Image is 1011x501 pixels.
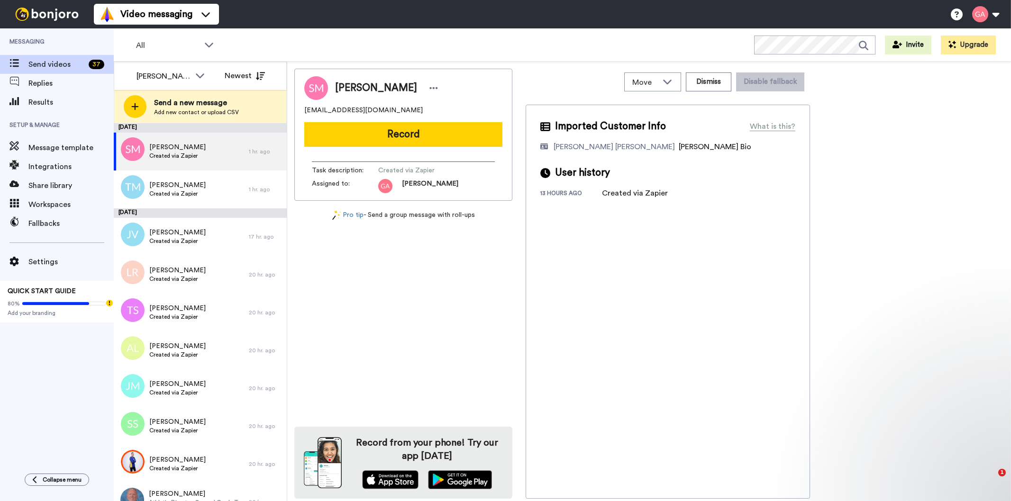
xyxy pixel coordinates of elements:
img: download [304,437,342,488]
button: Record [304,122,502,147]
button: Dismiss [686,72,731,91]
span: Created via Zapier [149,427,206,434]
span: [PERSON_NAME] [149,489,244,499]
div: 20 hr. ago [249,347,282,354]
div: [DATE] [114,123,287,133]
span: Video messaging [120,8,192,21]
img: jm.png [121,374,145,398]
div: 20 hr. ago [249,309,282,316]
img: magic-wand.svg [332,210,341,220]
iframe: Intercom live chat [979,469,1002,492]
span: [PERSON_NAME] [149,341,206,351]
img: jv.png [121,223,145,246]
span: [PERSON_NAME] Bio [679,143,751,151]
img: ss.png [121,412,145,436]
span: Collapse menu [43,476,82,483]
div: Created via Zapier [602,188,668,199]
img: playstore [428,470,492,489]
div: 1 hr. ago [249,186,282,193]
span: [PERSON_NAME] [149,304,206,313]
a: Pro tip [332,210,364,220]
span: Replies [28,78,114,89]
span: Send videos [28,59,85,70]
img: tm.png [121,175,145,199]
span: [PERSON_NAME] [149,180,206,190]
span: QUICK START GUIDE [8,288,76,295]
div: 20 hr. ago [249,460,282,468]
span: Share library [28,180,114,191]
span: Fallbacks [28,218,114,229]
div: 37 [89,60,104,69]
div: [DATE] [114,208,287,218]
img: 009095d4-5ae8-4f63-abd5-4727be2fc49d.jpg [121,450,145,474]
span: [PERSON_NAME] [335,81,417,95]
span: Integrations [28,161,114,172]
span: Add new contact or upload CSV [154,108,239,116]
span: Results [28,97,114,108]
span: Add your branding [8,309,106,317]
div: 17 hr. ago [249,233,282,241]
span: Created via Zapier [149,190,206,197]
span: [PERSON_NAME] [149,455,206,465]
span: Created via Zapier [149,351,206,358]
img: appstore [362,470,419,489]
img: ts.png [121,298,145,322]
span: [PERSON_NAME] [149,417,206,427]
img: Image of Selah Mitchell [304,76,328,100]
div: 1 hr. ago [249,148,282,155]
span: Created via Zapier [149,152,206,160]
img: ga.png [378,179,392,193]
span: 1 [998,469,1006,476]
div: What is this? [750,121,795,132]
span: Message template [28,142,114,153]
button: Collapse menu [25,474,89,486]
span: Created via Zapier [149,465,206,472]
img: al.png [121,336,145,360]
div: 20 hr. ago [249,422,282,430]
img: lr.png [121,260,145,284]
span: 80% [8,300,20,307]
span: Created via Zapier [149,237,206,245]
span: Workspaces [28,199,114,210]
img: bj-logo-header-white.svg [11,8,82,21]
span: Settings [28,256,114,268]
span: [PERSON_NAME] [402,179,458,193]
span: All [136,40,200,51]
div: 20 hr. ago [249,271,282,278]
img: sm.png [121,137,145,161]
span: [PERSON_NAME] [149,228,206,237]
div: [PERSON_NAME] [PERSON_NAME] [554,141,675,152]
span: Created via Zapier [149,275,206,283]
button: Newest [218,66,272,85]
img: vm-color.svg [100,7,115,22]
span: Created via Zapier [378,166,468,175]
span: [PERSON_NAME] [149,379,206,389]
h4: Record from your phone! Try our app [DATE] [351,436,503,463]
span: [EMAIL_ADDRESS][DOMAIN_NAME] [304,106,423,115]
span: [PERSON_NAME] [149,143,206,152]
span: Move [632,77,658,88]
span: [PERSON_NAME] [149,266,206,275]
div: [PERSON_NAME] [137,71,191,82]
span: Task description : [312,166,378,175]
span: Assigned to: [312,179,378,193]
div: - Send a group message with roll-ups [294,210,512,220]
div: 13 hours ago [540,189,602,199]
div: 20 hr. ago [249,385,282,392]
span: Created via Zapier [149,313,206,321]
span: Created via Zapier [149,389,206,396]
span: Send a new message [154,97,239,108]
span: User history [555,166,610,180]
button: Disable fallback [736,72,804,91]
button: Invite [885,36,931,54]
button: Upgrade [941,36,996,54]
span: Imported Customer Info [555,119,666,134]
div: Tooltip anchor [105,299,114,307]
